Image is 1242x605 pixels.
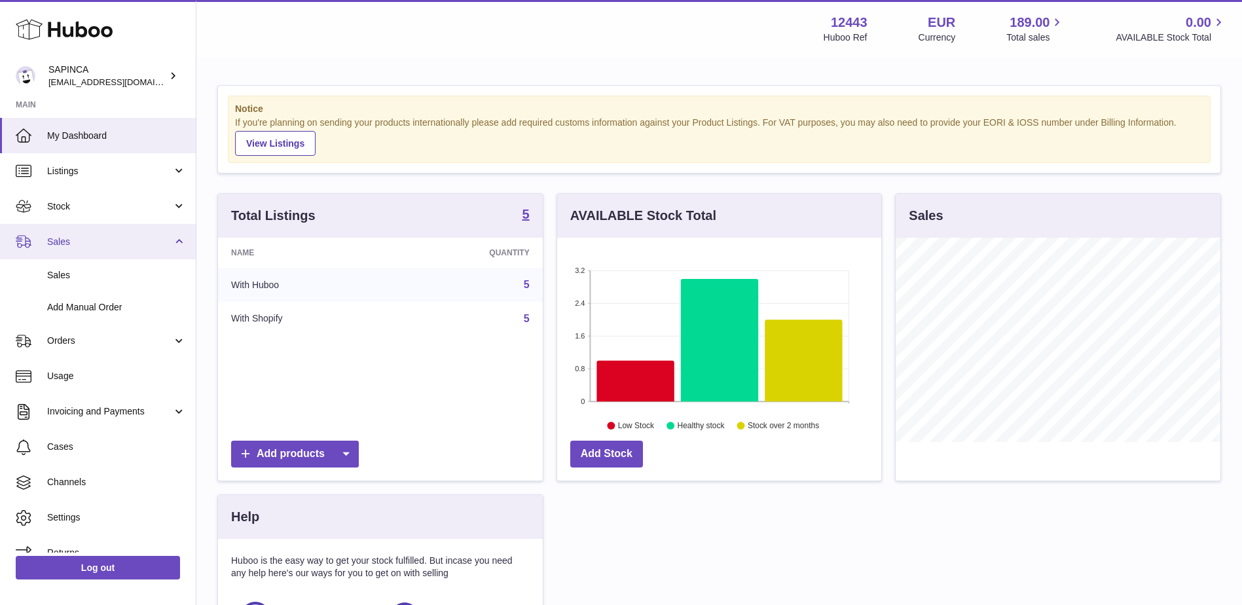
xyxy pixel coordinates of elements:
div: SAPINCA [48,64,166,88]
div: Currency [919,31,956,44]
strong: 5 [522,208,530,221]
span: Usage [47,370,186,382]
span: Total sales [1006,31,1065,44]
span: Sales [47,236,172,248]
img: internalAdmin-12443@internal.huboo.com [16,66,35,86]
h3: Total Listings [231,207,316,225]
text: Stock over 2 months [748,421,819,430]
span: Sales [47,269,186,282]
a: Add Stock [570,441,643,467]
strong: EUR [928,14,955,31]
a: 5 [524,313,530,324]
p: Huboo is the easy way to get your stock fulfilled. But incase you need any help here's our ways f... [231,555,530,579]
span: Stock [47,200,172,213]
text: 2.4 [575,299,585,307]
a: Add products [231,441,359,467]
a: View Listings [235,131,316,156]
span: My Dashboard [47,130,186,142]
h3: Sales [909,207,943,225]
span: Orders [47,335,172,347]
td: With Shopify [218,302,393,336]
span: Settings [47,511,186,524]
th: Name [218,238,393,268]
text: 0 [581,397,585,405]
div: If you're planning on sending your products internationally please add required customs informati... [235,117,1203,156]
a: Log out [16,556,180,579]
span: Invoicing and Payments [47,405,172,418]
h3: Help [231,508,259,526]
span: Listings [47,165,172,177]
a: 0.00 AVAILABLE Stock Total [1116,14,1226,44]
span: 0.00 [1186,14,1211,31]
text: Low Stock [618,421,655,430]
span: Cases [47,441,186,453]
text: 1.6 [575,332,585,340]
a: 5 [524,279,530,290]
span: 189.00 [1010,14,1050,31]
strong: Notice [235,103,1203,115]
span: [EMAIL_ADDRESS][DOMAIN_NAME] [48,77,192,87]
span: Channels [47,476,186,488]
text: 0.8 [575,365,585,373]
text: Healthy stock [677,421,725,430]
strong: 12443 [831,14,868,31]
h3: AVAILABLE Stock Total [570,207,716,225]
text: 3.2 [575,266,585,274]
span: AVAILABLE Stock Total [1116,31,1226,44]
td: With Huboo [218,268,393,302]
span: Returns [47,547,186,559]
div: Huboo Ref [824,31,868,44]
th: Quantity [393,238,542,268]
a: 5 [522,208,530,223]
a: 189.00 Total sales [1006,14,1065,44]
span: Add Manual Order [47,301,186,314]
